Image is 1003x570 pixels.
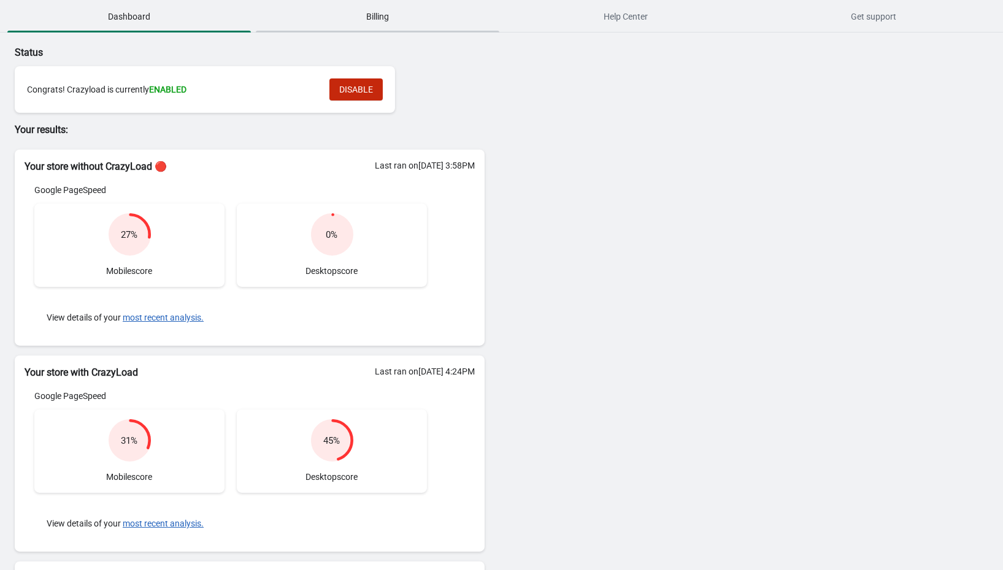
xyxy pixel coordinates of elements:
div: Mobile score [34,409,225,493]
div: 31 % [121,435,138,447]
p: Your results: [15,123,485,137]
span: Help Center [504,6,748,28]
span: DISABLE [339,85,373,94]
div: Mobile score [34,203,225,287]
span: ENABLED [149,85,186,94]
div: 27 % [121,229,138,241]
div: Last ran on [DATE] 4:24PM [375,365,475,378]
h2: Your store without CrazyLoad 🔴 [25,159,475,174]
div: Desktop score [237,203,427,287]
div: 45 % [324,435,340,447]
h2: Your store with CrazyLoad [25,365,475,380]
button: Dashboard [5,1,253,32]
div: Last ran on [DATE] 3:58PM [375,159,475,172]
span: Billing [256,6,499,28]
div: Google PageSpeed [34,390,427,402]
span: Get support [752,6,996,28]
div: Congrats! Crazyload is currently [27,83,317,96]
div: Google PageSpeed [34,184,427,196]
div: Desktop score [237,409,427,493]
button: DISABLE [329,78,383,101]
p: Status [15,45,485,60]
button: most recent analysis. [123,313,204,322]
button: most recent analysis. [123,519,204,528]
div: 0 % [326,229,338,241]
div: View details of your [34,505,427,542]
div: View details of your [34,299,427,336]
span: Dashboard [7,6,251,28]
